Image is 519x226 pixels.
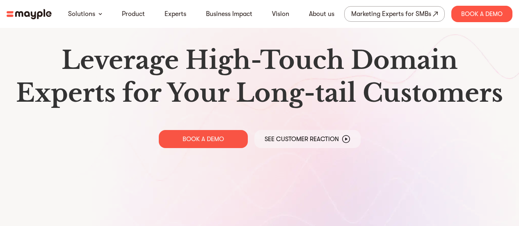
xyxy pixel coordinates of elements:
div: Marketing Experts for SMBs [351,8,431,20]
a: Product [122,9,145,19]
a: Experts [165,9,186,19]
a: See Customer Reaction [254,130,361,148]
a: About us [309,9,334,19]
h1: Leverage High-Touch Domain Experts for Your Long-tail Customers [13,44,506,110]
p: BOOK A DEMO [183,135,224,143]
img: mayple-logo [7,9,52,19]
a: Vision [272,9,289,19]
div: Book A Demo [451,6,512,22]
p: See Customer Reaction [265,135,339,143]
img: arrow-down [98,13,102,15]
a: BOOK A DEMO [159,130,248,148]
a: Solutions [68,9,95,19]
a: Business Impact [206,9,252,19]
a: Marketing Experts for SMBs [344,6,445,22]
